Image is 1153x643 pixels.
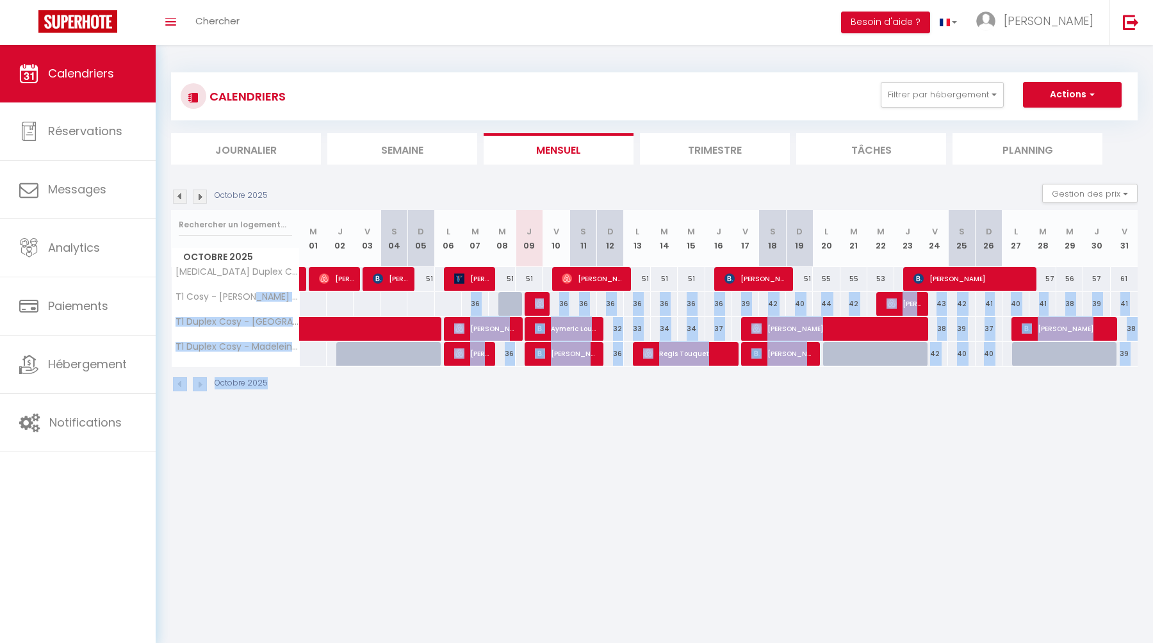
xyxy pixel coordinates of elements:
[635,225,639,238] abbr: L
[643,341,733,366] span: Regis Touquet
[796,225,803,238] abbr: D
[174,267,302,277] span: [MEDICAL_DATA] Duplex Cosy - [GEOGRAPHIC_DATA] - Netflix - Terrasse
[840,267,867,291] div: 55
[705,292,732,316] div: 36
[580,225,586,238] abbr: S
[1123,14,1139,30] img: logout
[770,225,776,238] abbr: S
[48,123,122,139] span: Réservations
[1111,267,1138,291] div: 61
[489,210,516,267] th: 08
[716,225,721,238] abbr: J
[948,210,975,267] th: 25
[624,292,651,316] div: 36
[1002,292,1029,316] div: 40
[678,292,705,316] div: 36
[49,414,122,430] span: Notifications
[976,210,1002,267] th: 26
[1083,292,1110,316] div: 39
[976,342,1002,366] div: 40
[543,292,569,316] div: 36
[1004,13,1093,29] span: [PERSON_NAME]
[535,291,544,316] span: [PERSON_NAME]
[174,292,302,302] span: T1 Cosy - [PERSON_NAME] - Netflix
[976,12,995,31] img: ...
[418,225,424,238] abbr: D
[651,210,678,267] th: 14
[948,317,975,341] div: 39
[651,317,678,341] div: 34
[1111,342,1138,366] div: 39
[553,225,559,238] abbr: V
[1014,225,1018,238] abbr: L
[364,225,370,238] abbr: V
[407,267,434,291] div: 51
[732,210,759,267] th: 17
[932,225,938,238] abbr: V
[48,356,127,372] span: Hébergement
[913,266,1030,291] span: [PERSON_NAME]
[319,266,355,291] span: [PERSON_NAME]
[813,292,840,316] div: 44
[813,210,840,267] th: 20
[1056,292,1083,316] div: 38
[705,210,732,267] th: 16
[195,14,240,28] span: Chercher
[887,291,922,316] span: [PERSON_NAME]
[1022,316,1111,341] span: [PERSON_NAME]
[1029,292,1056,316] div: 41
[1002,210,1029,267] th: 27
[300,210,327,267] th: 01
[516,210,543,267] th: 09
[1083,210,1110,267] th: 30
[921,210,948,267] th: 24
[215,190,268,202] p: Octobre 2025
[921,342,948,366] div: 42
[562,266,625,291] span: [PERSON_NAME]
[597,342,624,366] div: 36
[948,342,975,366] div: 40
[678,267,705,291] div: 51
[38,10,117,33] img: Super Booking
[1094,225,1099,238] abbr: J
[1029,210,1056,267] th: 28
[976,292,1002,316] div: 41
[867,210,894,267] th: 22
[1066,225,1074,238] abbr: M
[751,316,922,341] span: [PERSON_NAME]
[1029,267,1056,291] div: 57
[881,82,1004,108] button: Filtrer par hébergement
[48,181,106,197] span: Messages
[1111,317,1138,341] div: 38
[841,12,930,33] button: Besoin d'aide ?
[867,267,894,291] div: 53
[570,210,597,267] th: 11
[651,292,678,316] div: 36
[824,225,828,238] abbr: L
[597,292,624,316] div: 36
[462,210,489,267] th: 07
[309,225,317,238] abbr: M
[751,341,814,366] span: [PERSON_NAME]
[462,292,489,316] div: 36
[489,342,516,366] div: 36
[380,210,407,267] th: 04
[48,240,100,256] span: Analytics
[660,225,668,238] abbr: M
[840,292,867,316] div: 42
[454,341,490,366] span: [PERSON_NAME]
[786,267,813,291] div: 51
[1122,225,1127,238] abbr: V
[1111,210,1138,267] th: 31
[607,225,614,238] abbr: D
[705,317,732,341] div: 37
[624,317,651,341] div: 33
[373,266,409,291] span: [PERSON_NAME]
[1111,292,1138,316] div: 41
[877,225,885,238] abbr: M
[354,210,380,267] th: 03
[206,82,286,111] h3: CALENDRIERS
[391,225,397,238] abbr: S
[724,266,787,291] span: [PERSON_NAME]
[1042,184,1138,203] button: Gestion des prix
